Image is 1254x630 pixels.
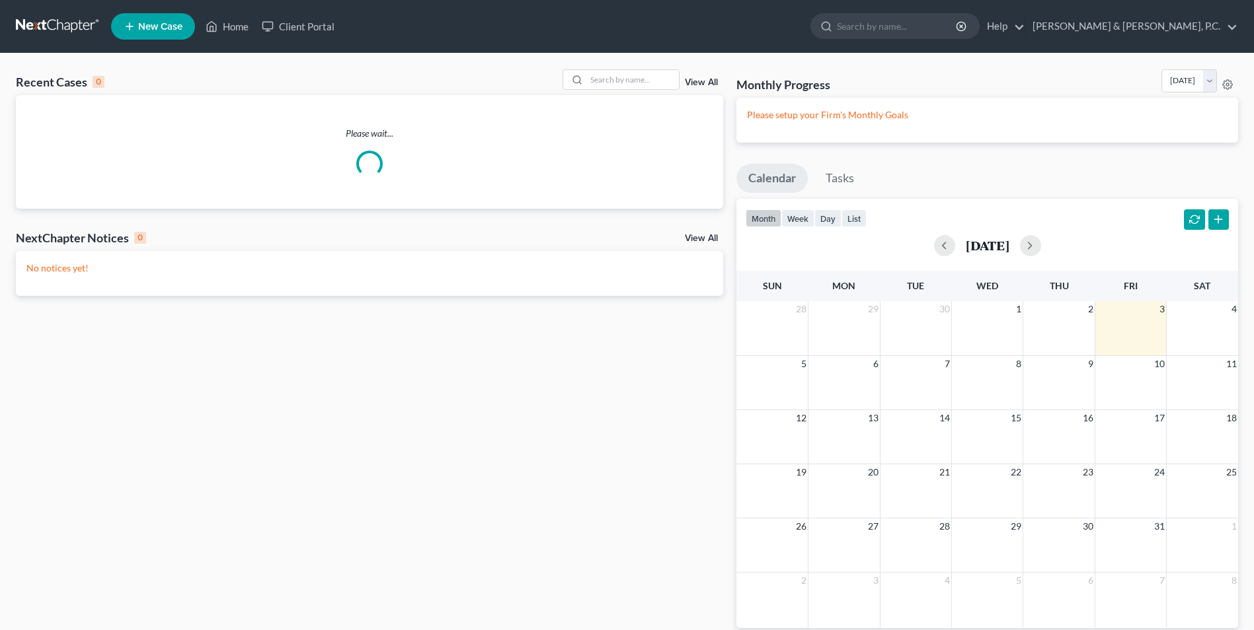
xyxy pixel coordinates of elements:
span: 13 [867,410,880,426]
span: Sun [763,280,782,291]
a: Home [199,15,255,38]
span: 5 [800,356,808,372]
span: 1 [1230,518,1238,534]
span: 29 [1009,518,1023,534]
span: 8 [1230,573,1238,588]
span: Tue [907,280,924,291]
span: 11 [1225,356,1238,372]
span: 2 [1087,301,1095,317]
a: Help [980,15,1025,38]
a: Tasks [814,164,866,193]
span: 16 [1081,410,1095,426]
span: New Case [138,22,182,32]
span: 9 [1087,356,1095,372]
span: 27 [867,518,880,534]
div: 0 [93,76,104,88]
span: 21 [938,464,951,480]
span: 12 [795,410,808,426]
span: 22 [1009,464,1023,480]
span: 15 [1009,410,1023,426]
span: 28 [938,518,951,534]
span: 5 [1015,573,1023,588]
span: 25 [1225,464,1238,480]
span: 3 [872,573,880,588]
a: View All [685,234,718,243]
p: No notices yet! [26,262,713,275]
span: Sat [1194,280,1210,291]
span: 1 [1015,301,1023,317]
span: 8 [1015,356,1023,372]
span: 2 [800,573,808,588]
h3: Monthly Progress [736,77,830,92]
a: [PERSON_NAME] & [PERSON_NAME], P.C. [1026,15,1237,38]
span: 7 [943,356,951,372]
button: day [814,209,842,227]
span: 4 [943,573,951,588]
p: Please setup your Firm's Monthly Goals [747,108,1228,122]
span: 26 [795,518,808,534]
input: Search by name... [586,70,679,89]
span: 14 [938,410,951,426]
span: 3 [1158,301,1166,317]
span: 17 [1153,410,1166,426]
span: 18 [1225,410,1238,426]
a: View All [685,78,718,87]
p: Please wait... [16,127,723,140]
span: Fri [1124,280,1138,291]
div: Recent Cases [16,74,104,90]
span: 20 [867,464,880,480]
button: list [842,209,867,227]
span: 31 [1153,518,1166,534]
span: Thu [1050,280,1069,291]
div: 0 [134,232,146,244]
span: 30 [1081,518,1095,534]
span: 10 [1153,356,1166,372]
span: 30 [938,301,951,317]
span: Mon [832,280,855,291]
h2: [DATE] [966,238,1009,252]
span: 28 [795,301,808,317]
input: Search by name... [837,14,958,38]
span: Wed [976,280,998,291]
span: 4 [1230,301,1238,317]
a: Calendar [736,164,808,193]
span: 6 [872,356,880,372]
div: NextChapter Notices [16,230,146,246]
span: 24 [1153,464,1166,480]
a: Client Portal [255,15,341,38]
button: month [746,209,781,227]
span: 29 [867,301,880,317]
span: 19 [795,464,808,480]
button: week [781,209,814,227]
span: 7 [1158,573,1166,588]
span: 23 [1081,464,1095,480]
span: 6 [1087,573,1095,588]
